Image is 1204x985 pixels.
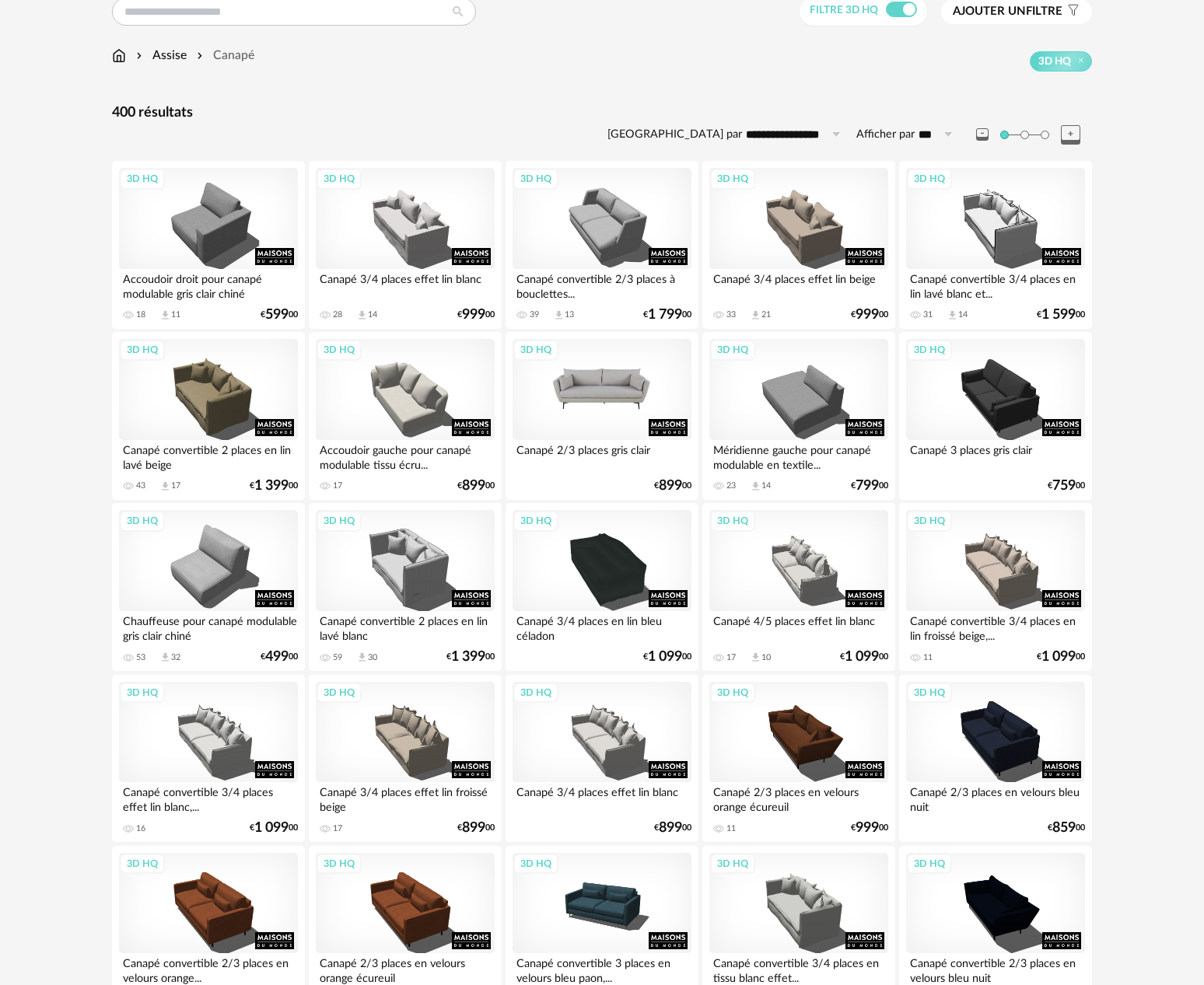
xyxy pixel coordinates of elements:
[513,169,558,189] div: 3D HQ
[726,309,736,320] div: 33
[316,782,495,813] div: Canapé 3/4 places effet lin froissé beige
[513,511,558,531] div: 3D HQ
[643,309,691,320] div: € 00
[119,269,298,300] div: Accoudoir droit pour canapé modulable gris clair chiné
[513,854,558,874] div: 3D HQ
[1062,4,1080,19] span: Filter icon
[119,611,298,642] div: Chauffeuse pour canapé modulable gris clair chiné
[112,104,1092,122] div: 400 résultats
[856,309,879,320] span: 999
[1038,54,1071,68] span: 3D HQ
[810,5,878,16] span: Filtre 3D HQ
[553,309,565,321] span: Download icon
[250,480,298,491] div: € 00
[654,823,691,833] div: € 00
[317,169,362,189] div: 3D HQ
[761,652,771,663] div: 10
[899,503,1092,671] a: 3D HQ Canapé convertible 3/4 places en lin froissé beige,... 11 €1 09900
[368,652,377,663] div: 30
[171,309,180,320] div: 11
[1052,823,1076,833] span: 859
[133,47,187,65] div: Assise
[309,503,502,671] a: 3D HQ Canapé convertible 2 places en lin lavé blanc 59 Download icon 30 €1 39900
[462,309,485,320] span: 999
[506,503,698,671] a: 3D HQ Canapé 3/4 places en lin bleu céladon €1 09900
[112,47,126,65] img: svg+xml;base64,PHN2ZyB3aWR0aD0iMTYiIGhlaWdodD0iMTciIHZpZXdCb3g9IjAgMCAxNiAxNyIgZmlsbD0ibm9uZSIgeG...
[265,651,289,662] span: 499
[702,332,895,500] a: 3D HQ Méridienne gauche pour canapé modulable en textile... 23 Download icon 14 €79900
[112,161,305,329] a: 3D HQ Accoudoir droit pour canapé modulable gris clair chiné 18 Download icon 11 €59900
[1048,823,1085,833] div: € 00
[958,309,968,320] div: 14
[953,5,1026,17] span: Ajouter un
[112,332,305,500] a: 3D HQ Canapé convertible 2 places en lin lavé beige 43 Download icon 17 €1 39900
[1041,651,1076,662] span: 1 099
[906,953,1085,984] div: Canapé convertible 2/3 places en velours bleu nuit
[659,480,682,491] span: 899
[136,823,145,834] div: 16
[750,651,761,663] span: Download icon
[513,953,691,984] div: Canapé convertible 3 places en velours bleu paon,...
[710,169,755,189] div: 3D HQ
[462,823,485,833] span: 899
[513,440,691,471] div: Canapé 2/3 places gris clair
[565,309,574,320] div: 13
[119,782,298,813] div: Canapé convertible 3/4 places effet lin blanc,...
[907,683,952,703] div: 3D HQ
[702,675,895,843] a: 3D HQ Canapé 2/3 places en velours orange écureuil 11 €99900
[159,651,171,663] span: Download icon
[923,309,933,320] div: 31
[250,823,298,833] div: € 00
[462,480,485,491] span: 899
[333,480,342,491] div: 17
[119,440,298,471] div: Canapé convertible 2 places en lin lavé beige
[317,683,362,703] div: 3D HQ
[457,480,495,491] div: € 00
[851,309,888,320] div: € 00
[451,651,485,662] span: 1 399
[368,309,377,320] div: 14
[953,4,1062,19] span: filtre
[906,611,1085,642] div: Canapé convertible 3/4 places en lin froissé beige,...
[513,782,691,813] div: Canapé 3/4 places effet lin blanc
[317,340,362,360] div: 3D HQ
[1041,309,1076,320] span: 1 599
[112,675,305,843] a: 3D HQ Canapé convertible 3/4 places effet lin blanc,... 16 €1 09900
[133,47,145,65] img: svg+xml;base64,PHN2ZyB3aWR0aD0iMTYiIGhlaWdodD0iMTYiIHZpZXdCb3g9IjAgMCAxNiAxNiIgZmlsbD0ibm9uZSIgeG...
[506,161,698,329] a: 3D HQ Canapé convertible 2/3 places à bouclettes... 39 Download icon 13 €1 79900
[120,854,165,874] div: 3D HQ
[907,169,952,189] div: 3D HQ
[856,823,879,833] span: 999
[856,127,915,142] label: Afficher par
[702,503,895,671] a: 3D HQ Canapé 4/5 places effet lin blanc 17 Download icon 10 €1 09900
[159,480,171,492] span: Download icon
[923,652,933,663] div: 11
[120,340,165,360] div: 3D HQ
[1037,651,1085,662] div: € 00
[171,480,180,491] div: 17
[112,503,305,671] a: 3D HQ Chauffeuse pour canapé modulable gris clair chiné 53 Download icon 32 €49900
[907,340,952,360] div: 3D HQ
[710,340,755,360] div: 3D HQ
[906,782,1085,813] div: Canapé 2/3 places en velours bleu nuit
[710,511,755,531] div: 3D HQ
[907,511,952,531] div: 3D HQ
[702,161,895,329] a: 3D HQ Canapé 3/4 places effet lin beige 33 Download icon 21 €99900
[907,854,952,874] div: 3D HQ
[840,651,888,662] div: € 00
[851,480,888,491] div: € 00
[899,332,1092,500] a: 3D HQ Canapé 3 places gris clair €75900
[120,511,165,531] div: 3D HQ
[513,611,691,642] div: Canapé 3/4 places en lin bleu céladon
[643,651,691,662] div: € 00
[254,823,289,833] span: 1 099
[506,332,698,500] a: 3D HQ Canapé 2/3 places gris clair €89900
[709,611,888,642] div: Canapé 4/5 places effet lin blanc
[710,683,755,703] div: 3D HQ
[317,511,362,531] div: 3D HQ
[254,480,289,491] span: 1 399
[513,683,558,703] div: 3D HQ
[726,480,736,491] div: 23
[761,480,771,491] div: 14
[856,480,879,491] span: 799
